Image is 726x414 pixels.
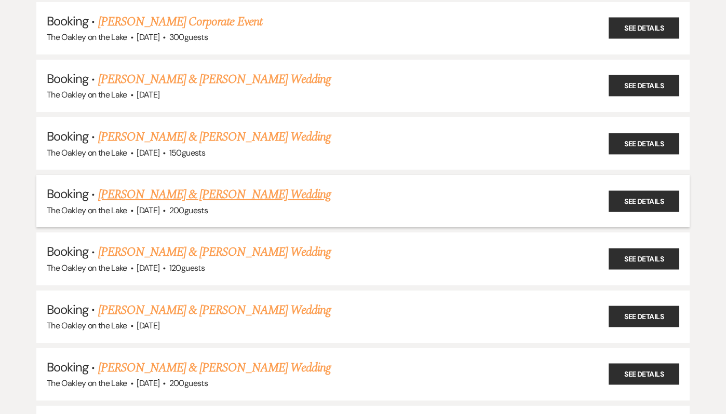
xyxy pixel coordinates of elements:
a: See Details [609,248,679,269]
span: The Oakley on the Lake [47,378,127,389]
span: [DATE] [137,89,159,100]
span: [DATE] [137,205,159,216]
span: Booking [47,128,88,144]
a: [PERSON_NAME] & [PERSON_NAME] Wedding [98,128,331,146]
span: [DATE] [137,378,159,389]
a: See Details [609,306,679,327]
span: [DATE] [137,147,159,158]
span: The Oakley on the Lake [47,205,127,216]
a: See Details [609,364,679,385]
span: Booking [47,243,88,259]
span: 200 guests [169,205,208,216]
a: [PERSON_NAME] & [PERSON_NAME] Wedding [98,358,331,377]
a: See Details [609,18,679,39]
span: Booking [47,301,88,318]
a: See Details [609,133,679,154]
span: Booking [47,186,88,202]
span: The Oakley on the Lake [47,147,127,158]
span: [DATE] [137,320,159,331]
a: [PERSON_NAME] & [PERSON_NAME] Wedding [98,185,331,204]
span: 300 guests [169,32,208,43]
span: 150 guests [169,147,205,158]
a: [PERSON_NAME] & [PERSON_NAME] Wedding [98,301,331,320]
span: 200 guests [169,378,208,389]
a: [PERSON_NAME] & [PERSON_NAME] Wedding [98,70,331,89]
a: [PERSON_NAME] Corporate Event [98,12,262,31]
span: Booking [47,71,88,87]
span: The Oakley on the Lake [47,89,127,100]
a: [PERSON_NAME] & [PERSON_NAME] Wedding [98,243,331,261]
a: See Details [609,190,679,212]
span: [DATE] [137,263,159,273]
a: See Details [609,75,679,96]
span: Booking [47,359,88,375]
span: [DATE] [137,32,159,43]
span: The Oakley on the Lake [47,263,127,273]
span: Booking [47,13,88,29]
span: 120 guests [169,263,205,273]
span: The Oakley on the Lake [47,32,127,43]
span: The Oakley on the Lake [47,320,127,331]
